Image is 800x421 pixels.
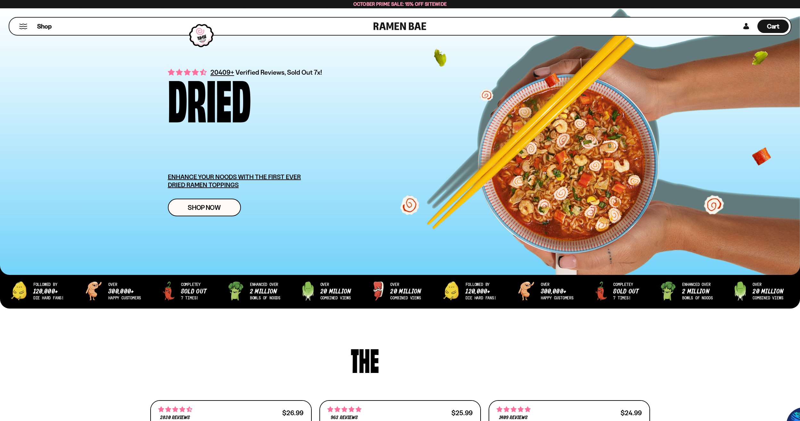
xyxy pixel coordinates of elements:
[168,76,251,120] div: Dried
[188,204,221,211] span: Shop Now
[331,415,358,420] span: 963 reviews
[160,415,190,420] span: 2830 reviews
[499,415,528,420] span: 1409 reviews
[158,405,192,414] span: 4.68 stars
[282,410,303,416] div: $26.99
[451,410,473,416] div: $25.99
[37,20,52,33] a: Shop
[168,199,241,216] a: Shop Now
[353,1,447,7] span: October Prime Sale: 15% off Sitewide
[235,68,322,76] span: Verified Reviews, Sold Out 7x!
[327,405,361,414] span: 4.75 stars
[621,410,642,416] div: $24.99
[767,22,779,30] span: Cart
[497,405,531,414] span: 4.76 stars
[351,344,379,374] div: The
[757,18,789,35] div: Cart
[37,22,52,31] span: Shop
[19,24,28,29] button: Mobile Menu Trigger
